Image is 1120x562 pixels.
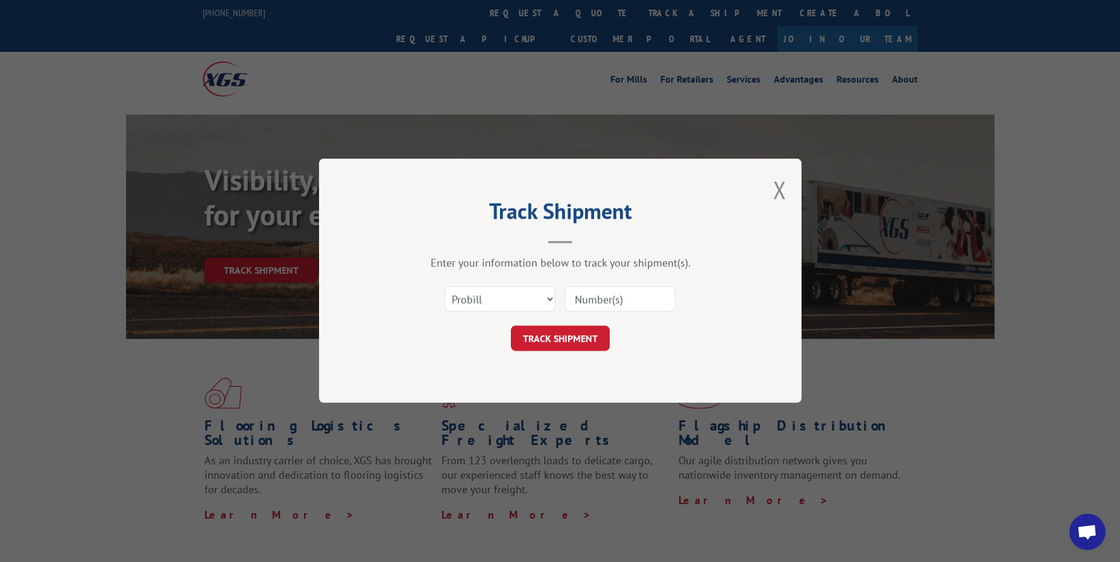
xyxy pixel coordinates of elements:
div: Enter your information below to track your shipment(s). [379,256,741,270]
a: Open chat [1069,514,1106,550]
h2: Track Shipment [379,203,741,226]
button: TRACK SHIPMENT [511,326,610,352]
input: Number(s) [565,287,675,312]
button: Close modal [773,174,786,206]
